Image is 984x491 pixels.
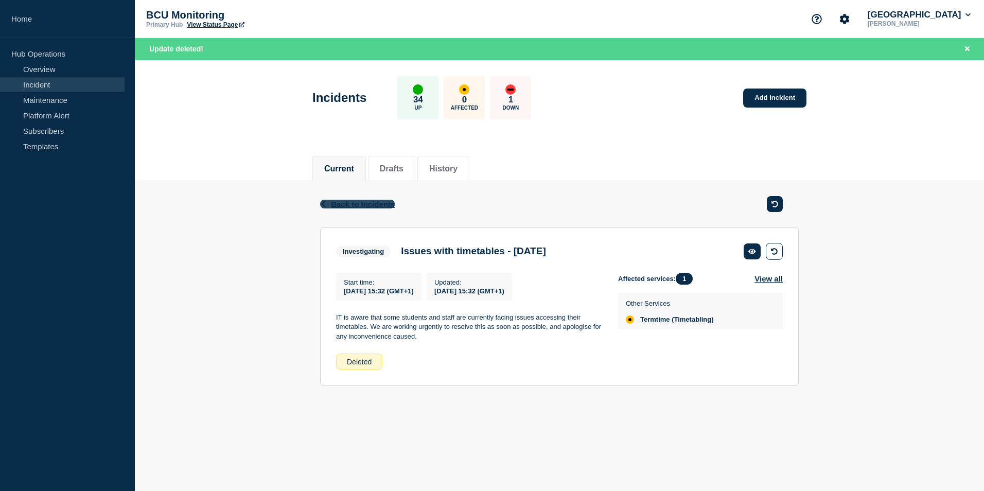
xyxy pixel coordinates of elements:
span: Back to Incidents [331,200,395,208]
h3: Issues with timetables - [DATE] [401,246,546,257]
p: BCU Monitoring [146,9,352,21]
span: 1 [676,273,693,285]
p: Start time : [344,278,414,286]
h1: Incidents [312,91,366,105]
button: Current [324,164,354,173]
div: down [505,84,516,95]
button: Support [806,8,828,30]
a: View Status Page [187,21,244,28]
button: Back to Incidents [320,200,395,208]
span: [DATE] 15:32 (GMT+1) [344,287,414,295]
p: Other Services [626,300,714,307]
button: Close banner [961,43,974,55]
div: affected [626,315,634,324]
p: Updated : [434,278,504,286]
button: View all [754,273,783,285]
p: Down [503,105,519,111]
button: Drafts [380,164,403,173]
div: Deleted [336,354,382,370]
div: [DATE] 15:32 (GMT+1) [434,286,504,295]
span: Affected services: [618,273,698,285]
span: Termtime (Timetabling) [640,315,714,324]
span: Update deleted! [149,45,203,53]
p: 34 [413,95,423,105]
p: Affected [451,105,478,111]
button: Account settings [834,8,855,30]
span: Investigating [336,246,391,257]
button: History [429,164,458,173]
button: [GEOGRAPHIC_DATA] [866,10,973,20]
p: Up [414,105,421,111]
p: IT is aware that some students and staff are currently facing issues accessing their timetables. ... [336,313,602,341]
div: up [413,84,423,95]
a: Add incident [743,89,806,108]
p: 1 [508,95,513,105]
p: Primary Hub [146,21,183,28]
p: 0 [462,95,467,105]
p: [PERSON_NAME] [866,20,973,27]
div: affected [459,84,469,95]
